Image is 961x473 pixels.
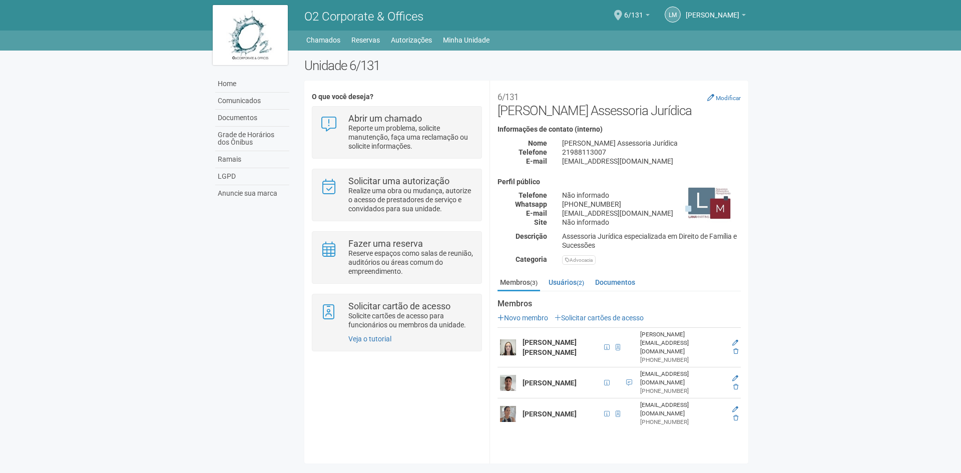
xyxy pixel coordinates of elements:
p: Reporte um problema, solicite manutenção, faça uma reclamação ou solicite informações. [348,124,474,151]
strong: Telefone [519,191,547,199]
div: [PHONE_NUMBER] [640,356,724,364]
strong: Telefone [519,148,547,156]
a: Excluir membro [733,414,738,421]
a: Editar membro [732,339,738,346]
div: [PHONE_NUMBER] [640,418,724,426]
div: Não informado [555,191,748,200]
a: Abrir um chamado Reporte um problema, solicite manutenção, faça uma reclamação ou solicite inform... [320,114,473,151]
strong: Descrição [516,232,547,240]
a: Editar membro [732,406,738,413]
strong: Solicitar uma autorização [348,176,449,186]
p: Realize uma obra ou mudança, autorize o acesso de prestadores de serviço e convidados para sua un... [348,186,474,213]
a: Home [215,76,289,93]
a: Novo membro [498,314,548,322]
div: [PHONE_NUMBER] [640,387,724,395]
div: 21988113007 [555,148,748,157]
a: Minha Unidade [443,33,490,47]
a: Solicitar cartão de acesso Solicite cartões de acesso para funcionários ou membros da unidade. [320,302,473,329]
strong: Fazer uma reserva [348,238,423,249]
img: user.png [500,375,516,391]
strong: Whatsapp [515,200,547,208]
a: Grade de Horários dos Ônibus [215,127,289,151]
div: [EMAIL_ADDRESS][DOMAIN_NAME] [640,401,724,418]
span: 6/131 [624,2,643,19]
strong: [PERSON_NAME] [523,410,577,418]
a: Ramais [215,151,289,168]
strong: [PERSON_NAME] [PERSON_NAME] [523,338,577,356]
span: Lana Martins [686,2,739,19]
strong: E-mail [526,157,547,165]
a: Usuários(2) [546,275,587,290]
div: [EMAIL_ADDRESS][DOMAIN_NAME] [555,157,748,166]
div: [PERSON_NAME] Assessoria Jurídica [555,139,748,148]
a: Reservas [351,33,380,47]
a: Anuncie sua marca [215,185,289,202]
a: Excluir membro [733,348,738,355]
img: logo.jpg [213,5,288,65]
a: Excluir membro [733,383,738,390]
small: Modificar [716,95,741,102]
a: Solicitar uma autorização Realize uma obra ou mudança, autorize o acesso de prestadores de serviç... [320,177,473,213]
div: [EMAIL_ADDRESS][DOMAIN_NAME] [640,370,724,387]
small: (2) [577,279,584,286]
a: LM [665,7,681,23]
img: user.png [500,406,516,422]
a: Solicitar cartões de acesso [555,314,644,322]
a: Modificar [707,94,741,102]
p: Solicite cartões de acesso para funcionários ou membros da unidade. [348,311,474,329]
p: Reserve espaços como salas de reunião, auditórios ou áreas comum do empreendimento. [348,249,474,276]
strong: Abrir um chamado [348,113,422,124]
a: 6/131 [624,13,650,21]
strong: E-mail [526,209,547,217]
strong: Site [534,218,547,226]
div: [EMAIL_ADDRESS][DOMAIN_NAME] [555,209,748,218]
a: Membros(3) [498,275,540,291]
img: business.png [683,178,733,228]
div: [PERSON_NAME][EMAIL_ADDRESS][DOMAIN_NAME] [640,330,724,356]
small: 6/131 [498,92,519,102]
a: Documentos [593,275,638,290]
h4: O que você deseja? [312,93,482,101]
strong: [PERSON_NAME] [523,379,577,387]
a: Comunicados [215,93,289,110]
a: LGPD [215,168,289,185]
a: Chamados [306,33,340,47]
strong: Categoria [516,255,547,263]
h4: Perfil público [498,178,741,186]
div: Não informado [555,218,748,227]
strong: Membros [498,299,741,308]
strong: Solicitar cartão de acesso [348,301,450,311]
h4: Informações de contato (interno) [498,126,741,133]
div: [PHONE_NUMBER] [555,200,748,209]
h2: [PERSON_NAME] Assessoria Jurídica [498,88,741,118]
h2: Unidade 6/131 [304,58,748,73]
img: user.png [500,339,516,355]
a: Autorizações [391,33,432,47]
a: Veja o tutorial [348,335,391,343]
strong: Nome [528,139,547,147]
a: Documentos [215,110,289,127]
div: Advocacia [562,255,596,265]
a: [PERSON_NAME] [686,13,746,21]
span: O2 Corporate & Offices [304,10,423,24]
a: Fazer uma reserva Reserve espaços como salas de reunião, auditórios ou áreas comum do empreendime... [320,239,473,276]
div: Assessoria Jurídica especializada em Direito de Família e Sucessões [555,232,748,250]
a: Editar membro [732,375,738,382]
small: (3) [530,279,538,286]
